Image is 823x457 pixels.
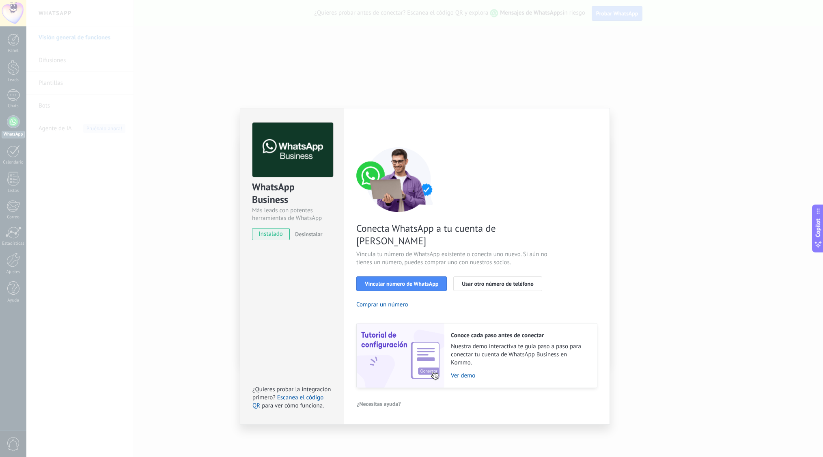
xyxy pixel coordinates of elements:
[356,276,447,291] button: Vincular número de WhatsApp
[365,281,438,287] span: Vincular número de WhatsApp
[252,386,331,401] span: ¿Quieres probar la integración primero?
[814,219,822,237] span: Copilot
[356,222,549,247] span: Conecta WhatsApp a tu cuenta de [PERSON_NAME]
[295,231,322,238] span: Desinstalar
[451,372,589,379] a: Ver demo
[252,207,332,222] div: Más leads con potentes herramientas de WhatsApp
[252,228,289,240] span: instalado
[292,228,322,240] button: Desinstalar
[356,398,401,410] button: ¿Necesitas ayuda?
[356,250,549,267] span: Vincula tu número de WhatsApp existente o conecta uno nuevo. Si aún no tienes un número, puedes c...
[462,281,533,287] span: Usar otro número de teléfono
[356,301,408,308] button: Comprar un número
[262,402,324,410] span: para ver cómo funciona.
[451,343,589,367] span: Nuestra demo interactiva te guía paso a paso para conectar tu cuenta de WhatsApp Business en Kommo.
[252,181,332,207] div: WhatsApp Business
[252,123,333,177] img: logo_main.png
[357,401,401,407] span: ¿Necesitas ayuda?
[451,332,589,339] h2: Conoce cada paso antes de conectar
[356,147,442,212] img: connect number
[252,394,323,410] a: Escanea el código QR
[453,276,542,291] button: Usar otro número de teléfono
